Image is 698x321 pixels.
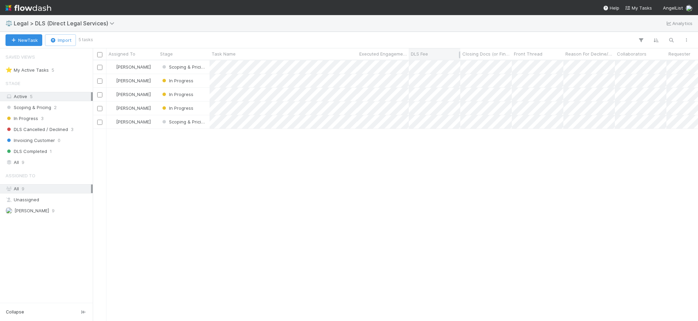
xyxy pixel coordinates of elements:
span: Task Name [212,50,236,57]
span: In Progress [5,114,38,123]
div: My Active Tasks [5,66,49,74]
img: avatar_b5be9b1b-4537-4870-b8e7-50cc2287641b.png [686,5,693,12]
span: Legal > DLS (Direct Legal Services) [14,20,118,27]
span: 5 [52,66,54,74]
span: [PERSON_NAME] [116,64,151,70]
span: DLS Completed [5,147,47,156]
img: avatar_b5be9b1b-4537-4870-b8e7-50cc2287641b.png [110,105,115,111]
div: [PERSON_NAME] [109,105,151,111]
span: 0 [58,136,60,145]
div: In Progress [161,77,193,84]
span: DLS Fee [411,50,428,57]
span: Requester [668,50,690,57]
span: 9 [52,206,55,215]
span: Collaborators [617,50,646,57]
div: [PERSON_NAME] [109,63,151,70]
span: Executed Engagement Letter [359,50,407,57]
input: Toggle Row Selected [97,65,102,70]
div: In Progress [161,91,193,98]
span: 5 [30,94,33,99]
span: In Progress [161,105,193,111]
input: Toggle Row Selected [97,79,102,84]
div: Help [603,4,619,11]
img: avatar_b5be9b1b-4537-4870-b8e7-50cc2287641b.png [110,78,115,83]
div: [PERSON_NAME] [109,91,151,98]
span: 2 [54,103,57,112]
div: All [5,185,91,193]
span: Invoicing Customer [5,136,55,145]
span: Stage [5,76,20,90]
span: 1 [50,147,52,156]
a: My Tasks [625,4,652,11]
span: Closing Docs (or Final Docs if available) [462,50,510,57]
button: NewTask [5,34,42,46]
img: avatar_b5be9b1b-4537-4870-b8e7-50cc2287641b.png [5,207,12,214]
a: Analytics [665,19,693,27]
span: [PERSON_NAME] [116,78,151,83]
div: Active [5,92,91,101]
span: Scoping & Pricing [161,64,206,70]
span: Saved Views [5,50,35,64]
span: Collapse [6,309,24,315]
span: In Progress [161,78,193,83]
img: avatar_b5be9b1b-4537-4870-b8e7-50cc2287641b.png [110,64,115,70]
small: 5 tasks [79,37,93,43]
span: Reason For Decline/Cancellation [565,50,613,57]
input: Toggle Row Selected [97,120,102,125]
span: 3 [71,125,74,134]
img: avatar_b5be9b1b-4537-4870-b8e7-50cc2287641b.png [110,119,115,124]
span: In Progress [161,92,193,97]
div: [PERSON_NAME] [109,118,151,125]
span: Stage [160,50,173,57]
span: Front Thread [514,50,542,57]
span: [PERSON_NAME] [116,105,151,111]
span: My Tasks [625,5,652,11]
img: logo-inverted-e16ddd16eac7371096b0.svg [5,2,51,14]
span: 3 [41,114,44,123]
span: 9 [22,158,24,167]
div: [PERSON_NAME] [109,77,151,84]
button: Import [45,34,76,46]
span: Scoping & Pricing [161,119,206,124]
span: 9 [22,186,24,191]
span: [PERSON_NAME] [116,92,151,97]
img: avatar_b5be9b1b-4537-4870-b8e7-50cc2287641b.png [110,92,115,97]
span: [PERSON_NAME] [14,208,49,213]
span: AngelList [663,5,683,11]
span: Assigned To [5,169,35,182]
span: [PERSON_NAME] [116,119,151,124]
div: In Progress [161,105,193,111]
span: DLS Cancelled / Declined [5,125,68,134]
input: Toggle Row Selected [97,92,102,97]
div: Scoping & Pricing [161,118,206,125]
span: ⚖️ [5,20,12,26]
input: Toggle All Rows Selected [97,52,102,57]
input: Toggle Row Selected [97,106,102,111]
div: All [5,158,91,167]
span: Assigned To [109,50,135,57]
span: Scoping & Pricing [5,103,51,112]
span: ⭐ [5,67,12,73]
div: Unassigned [5,195,91,204]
